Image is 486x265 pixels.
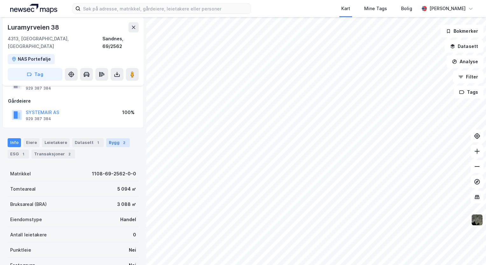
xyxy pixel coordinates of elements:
div: 4313, [GEOGRAPHIC_DATA], [GEOGRAPHIC_DATA] [8,35,102,50]
div: Antall leietakere [10,231,47,239]
div: Nei [129,246,136,254]
div: Gårdeiere [8,97,138,105]
div: Info [8,138,21,147]
div: Datasett [72,138,104,147]
div: Mine Tags [364,5,387,12]
button: Analyse [447,55,483,68]
div: Punktleie [10,246,31,254]
div: 929 387 384 [26,116,51,121]
div: 1108-69-2562-0-0 [92,170,136,178]
div: 929 387 384 [26,86,51,91]
div: Bygg [106,138,130,147]
div: 2 [66,151,73,157]
div: Leietakere [42,138,70,147]
div: 100% [122,109,135,116]
div: Bruksareal (BRA) [10,200,47,208]
div: Luramyrveien 38 [8,22,60,32]
div: Handel [120,216,136,223]
iframe: Chat Widget [454,234,486,265]
div: Eiendomstype [10,216,42,223]
div: Sandnes, 69/2562 [102,35,139,50]
img: logo.a4113a55bc3d86da70a041830d287a7e.svg [10,4,57,13]
div: Matrikkel [10,170,31,178]
div: Kart [341,5,350,12]
div: 3 088 ㎡ [117,200,136,208]
div: Eiere [24,138,39,147]
input: Søk på adresse, matrikkel, gårdeiere, leietakere eller personer [80,4,250,13]
div: 2 [121,139,127,146]
div: 0 [133,231,136,239]
button: Tags [454,86,483,99]
div: ESG [8,150,29,159]
div: [PERSON_NAME] [429,5,466,12]
button: Tag [8,68,62,81]
div: 5 094 ㎡ [117,185,136,193]
div: Kontrollprogram for chat [454,234,486,265]
div: NAS Portefølje [18,55,51,63]
div: Transaksjoner [31,150,75,159]
button: Datasett [445,40,483,53]
div: Tomteareal [10,185,36,193]
img: 9k= [471,214,483,226]
button: Bokmerker [441,25,483,37]
div: 1 [95,139,101,146]
div: 1 [20,151,26,157]
button: Filter [453,71,483,83]
div: Bolig [401,5,412,12]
